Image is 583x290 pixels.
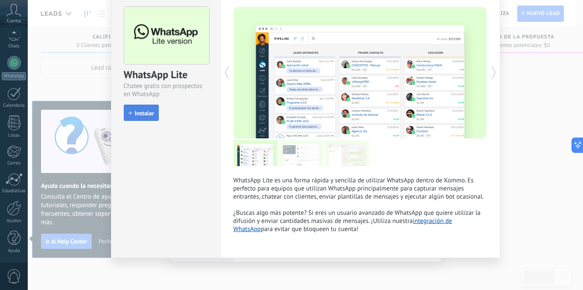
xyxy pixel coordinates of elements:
img: tour_image_c723ab543647899da0767410ab0d70c4.png [279,140,324,166]
div: WhatsApp [2,72,26,80]
div: WhatsApp Lite [124,68,208,82]
div: Estadísticas [2,188,26,194]
img: tour_image_aef04ea1a8792facef78c1288344d39c.png [325,140,369,166]
div: Chatee gratis con prospectos en WhatsApp [124,82,208,98]
div: Ajustes [2,218,26,224]
button: Instalar [124,105,159,121]
div: Listas [2,133,26,138]
span: Cuenta [7,18,21,24]
span: Instalar [135,110,154,116]
div: Correo [2,161,26,166]
div: Ayuda [2,248,26,254]
div: Calendario [2,103,26,108]
div: Chats [2,44,26,49]
p: WhatsApp Lite es una forma rápida y sencilla de utilizar WhatsApp dentro de Kommo. Es perfecto pa... [233,176,487,233]
a: integración de WhatsApp [233,217,452,233]
img: tour_image_ce7c31a0eff382ee1a6594eee72d09e2.png [233,140,278,166]
img: logo_main.png [124,7,209,64]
